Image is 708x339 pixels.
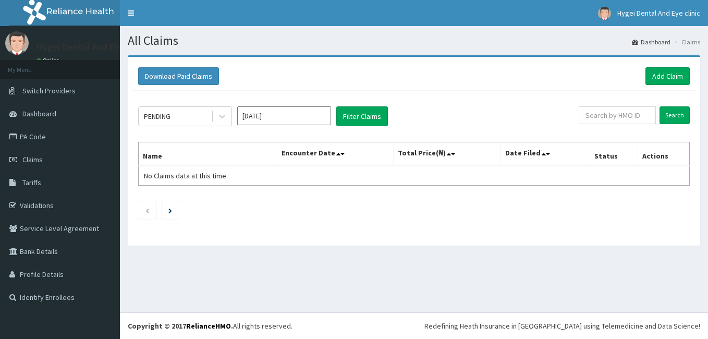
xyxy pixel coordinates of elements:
[36,57,62,64] a: Online
[144,111,170,122] div: PENDING
[672,38,700,46] li: Claims
[139,142,277,166] th: Name
[144,171,228,180] span: No Claims data at this time.
[277,142,394,166] th: Encounter Date
[237,106,331,125] input: Select Month and Year
[5,31,29,55] img: User Image
[128,321,233,331] strong: Copyright © 2017 .
[632,38,670,46] a: Dashboard
[138,67,219,85] button: Download Paid Claims
[598,7,611,20] img: User Image
[579,106,656,124] input: Search by HMO ID
[128,34,700,47] h1: All Claims
[336,106,388,126] button: Filter Claims
[501,142,590,166] th: Date Filed
[590,142,638,166] th: Status
[120,312,708,339] footer: All rights reserved.
[645,67,690,85] a: Add Claim
[22,155,43,164] span: Claims
[22,86,76,95] span: Switch Providers
[638,142,689,166] th: Actions
[617,8,700,18] span: Hygei Dental And Eye clinic
[660,106,690,124] input: Search
[36,42,148,52] p: Hygei Dental And Eye clinic
[186,321,231,331] a: RelianceHMO
[145,205,150,215] a: Previous page
[168,205,172,215] a: Next page
[393,142,501,166] th: Total Price(₦)
[22,109,56,118] span: Dashboard
[22,178,41,187] span: Tariffs
[424,321,700,331] div: Redefining Heath Insurance in [GEOGRAPHIC_DATA] using Telemedicine and Data Science!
